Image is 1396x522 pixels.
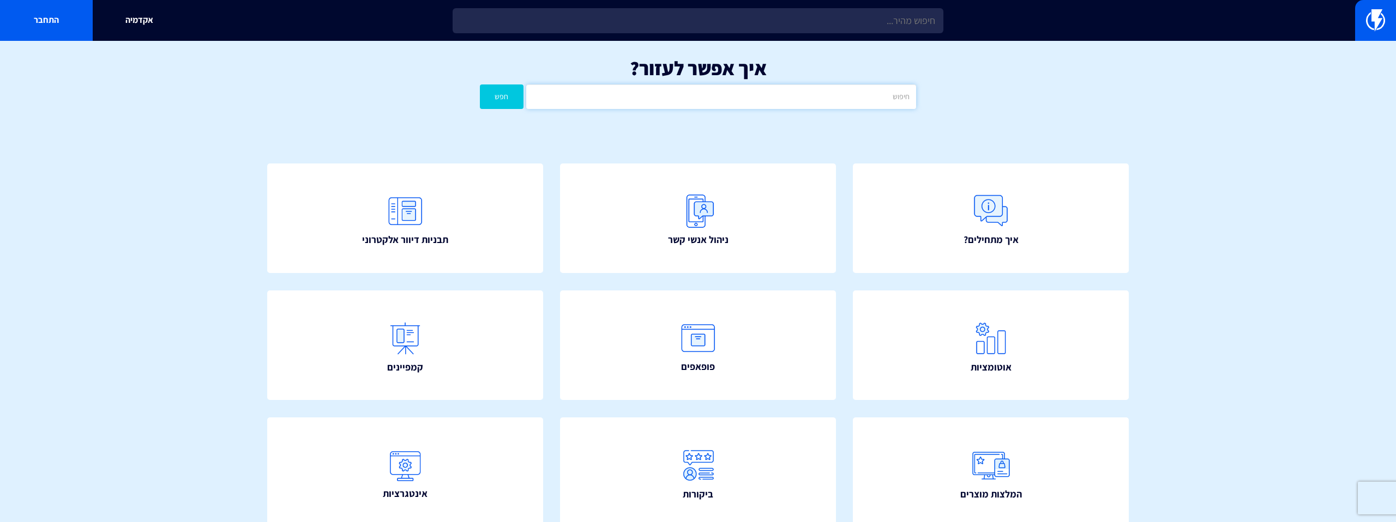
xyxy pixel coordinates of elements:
[853,290,1129,400] a: אוטומציות
[560,163,836,273] a: ניהול אנשי קשר
[383,487,428,501] span: אינטגרציות
[267,163,543,273] a: תבניות דיוור אלקטרוני
[560,290,836,400] a: פופאפים
[16,57,1380,79] h1: איך אפשר לעזור?
[681,360,715,374] span: פופאפים
[480,84,523,109] button: חפש
[387,360,423,374] span: קמפיינים
[668,233,729,247] span: ניהול אנשי קשר
[267,290,543,400] a: קמפיינים
[526,84,916,109] input: חיפוש
[853,163,1129,273] a: איך מתחילים?
[362,233,448,247] span: תבניות דיוור אלקטרוני
[964,233,1019,247] span: איך מתחילים?
[683,487,713,501] span: ביקורות
[971,360,1012,374] span: אוטומציות
[453,8,943,33] input: חיפוש מהיר...
[960,487,1022,501] span: המלצות מוצרים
